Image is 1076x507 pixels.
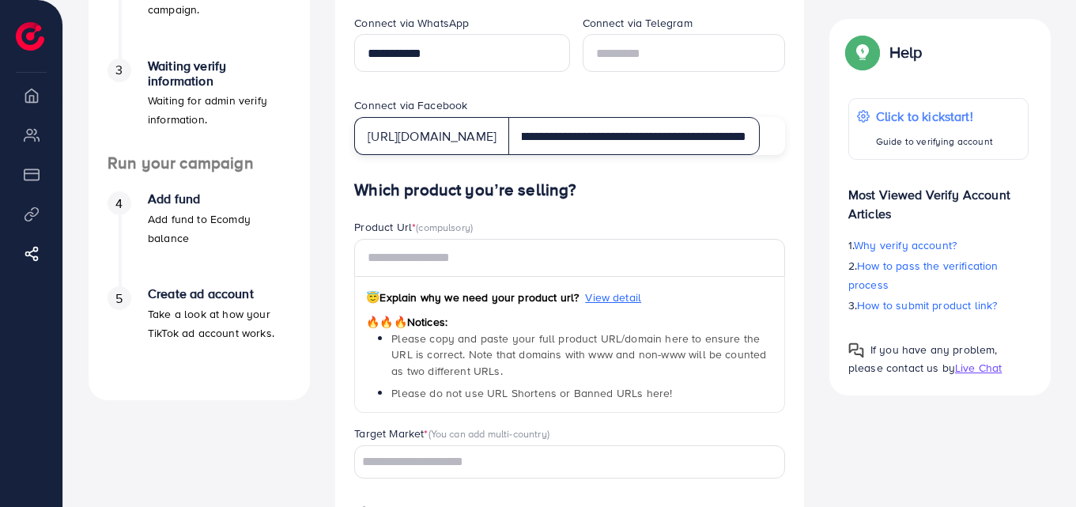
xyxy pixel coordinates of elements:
li: Create ad account [89,286,310,381]
h4: Add fund [148,191,291,206]
label: Connect via WhatsApp [354,15,469,31]
span: Why verify account? [854,237,957,253]
label: Target Market [354,426,549,441]
h4: Waiting verify information [148,59,291,89]
p: Add fund to Ecomdy balance [148,210,291,248]
input: Search for option [357,450,765,475]
span: 5 [115,289,123,308]
p: Waiting for admin verify information. [148,91,291,129]
p: 3. [848,296,1029,315]
span: Notices: [366,314,447,330]
span: Live Chat [955,360,1002,376]
label: Product Url [354,219,473,235]
span: 3 [115,61,123,79]
span: Please do not use URL Shortens or Banned URLs here! [391,385,672,401]
img: Popup guide [848,38,877,66]
span: How to submit product link? [857,297,997,313]
div: Search for option [354,445,785,478]
span: Please copy and paste your full product URL/domain here to ensure the URL is correct. Note that d... [391,331,766,379]
img: logo [16,22,44,51]
h4: Create ad account [148,286,291,301]
img: Popup guide [848,342,864,358]
p: 1. [848,236,1029,255]
p: Take a look at how your TikTok ad account works. [148,305,291,342]
p: Click to kickstart! [876,107,993,126]
iframe: Chat [1009,436,1064,495]
label: Connect via Facebook [354,97,467,113]
span: 4 [115,195,123,213]
p: Help [889,43,923,62]
p: 2. [848,256,1029,294]
p: Guide to verifying account [876,132,993,151]
span: If you have any problem, please contact us by [848,342,998,376]
span: 😇 [366,289,379,305]
li: Waiting verify information [89,59,310,153]
span: (compulsory) [416,220,473,234]
h4: Run your campaign [89,153,310,173]
h4: Which product you’re selling? [354,180,785,200]
span: (You can add multi-country) [429,426,549,441]
span: View detail [585,289,641,305]
span: Explain why we need your product url? [366,289,579,305]
span: How to pass the verification process [848,258,999,293]
div: [URL][DOMAIN_NAME] [354,117,509,155]
p: Most Viewed Verify Account Articles [848,172,1029,223]
label: Connect via Telegram [583,15,693,31]
li: Add fund [89,191,310,286]
span: 🔥🔥🔥 [366,314,406,330]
